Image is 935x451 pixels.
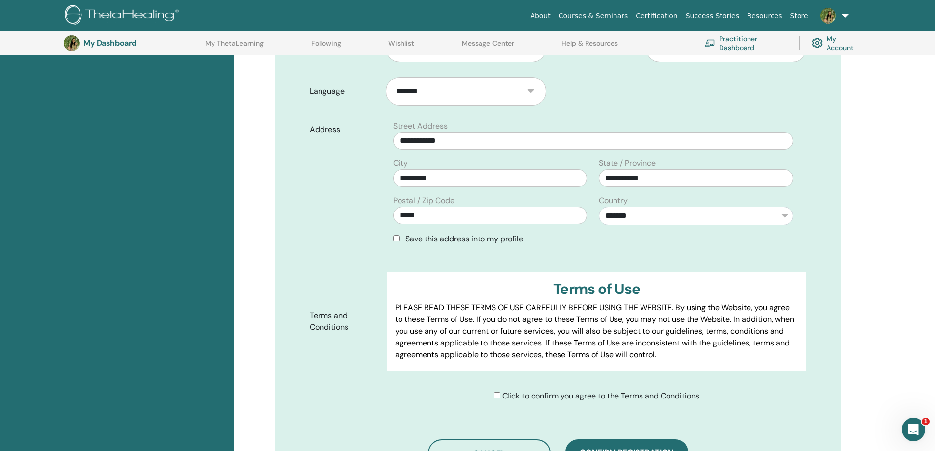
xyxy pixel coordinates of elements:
a: Wishlist [388,39,414,55]
span: Click to confirm you agree to the Terms and Conditions [502,391,699,401]
span: Save this address into my profile [405,234,523,244]
a: Courses & Seminars [555,7,632,25]
a: Success Stories [682,7,743,25]
a: Certification [632,7,681,25]
h3: My Dashboard [83,38,182,48]
a: Help & Resources [561,39,618,55]
label: Address [302,120,388,139]
label: Country [599,195,628,207]
img: default.jpg [64,35,80,51]
a: Practitioner Dashboard [704,32,787,54]
label: State / Province [599,158,656,169]
label: Language [302,82,386,101]
a: About [526,7,554,25]
a: Resources [743,7,786,25]
a: Store [786,7,812,25]
a: My Account [812,32,861,54]
h3: Terms of Use [395,280,798,298]
label: Terms and Conditions [302,306,388,337]
span: 1 [922,418,930,425]
iframe: Intercom live chat [902,418,925,441]
label: Postal / Zip Code [393,195,454,207]
a: Following [311,39,341,55]
label: Street Address [393,120,448,132]
img: logo.png [65,5,182,27]
a: Message Center [462,39,514,55]
label: City [393,158,408,169]
img: cog.svg [812,35,823,51]
img: default.jpg [820,8,836,24]
p: PLEASE READ THESE TERMS OF USE CAREFULLY BEFORE USING THE WEBSITE. By using the Website, you agre... [395,302,798,361]
img: chalkboard-teacher.svg [704,39,715,47]
a: My ThetaLearning [205,39,264,55]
